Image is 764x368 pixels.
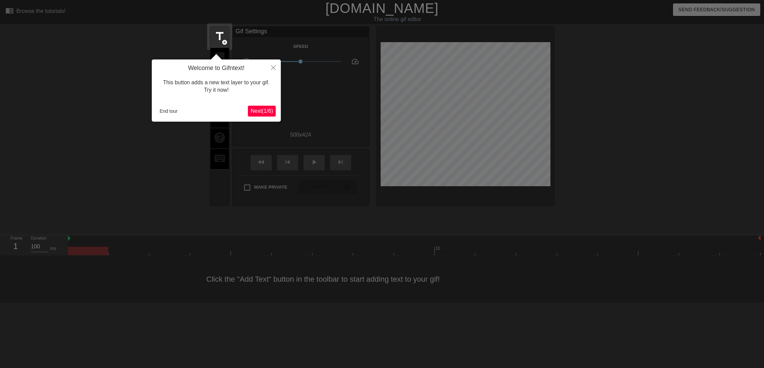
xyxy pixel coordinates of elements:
h4: Welcome to Gifntext! [157,65,276,72]
button: Close [266,59,281,75]
span: Next ( 1 / 6 ) [251,108,273,114]
button: End tour [157,106,180,116]
button: Next [248,106,276,117]
div: This button adds a new text layer to your gif. Try it now! [157,72,276,101]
